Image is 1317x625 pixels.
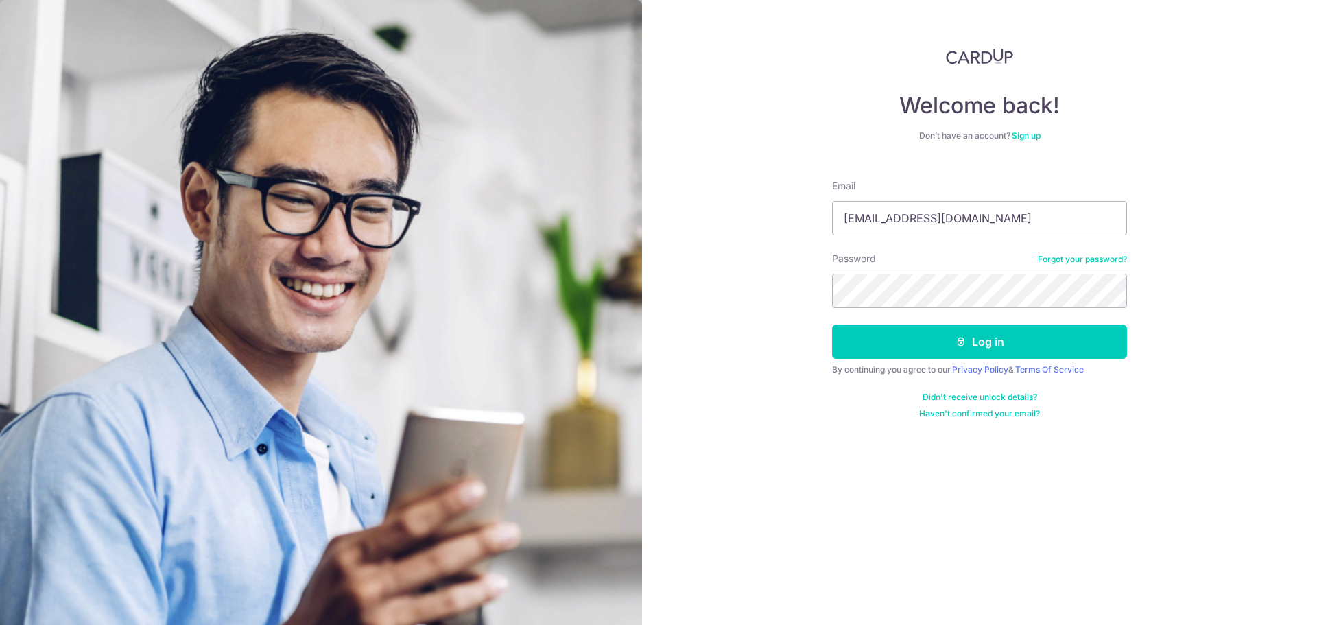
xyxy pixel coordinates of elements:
[919,408,1040,419] a: Haven't confirmed your email?
[832,364,1127,375] div: By continuing you agree to our &
[832,201,1127,235] input: Enter your Email
[1012,130,1041,141] a: Sign up
[1015,364,1084,375] a: Terms Of Service
[1038,254,1127,265] a: Forgot your password?
[832,92,1127,119] h4: Welcome back!
[832,179,855,193] label: Email
[923,392,1037,403] a: Didn't receive unlock details?
[832,130,1127,141] div: Don’t have an account?
[946,48,1013,64] img: CardUp Logo
[832,325,1127,359] button: Log in
[832,252,876,266] label: Password
[952,364,1008,375] a: Privacy Policy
